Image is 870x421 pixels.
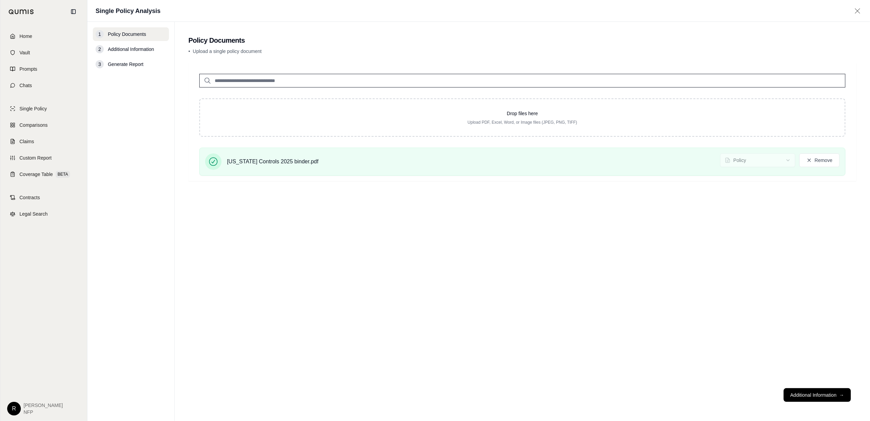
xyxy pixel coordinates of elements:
[19,138,34,145] span: Claims
[96,60,104,68] div: 3
[108,61,143,68] span: Generate Report
[4,134,83,149] a: Claims
[19,66,37,72] span: Prompts
[96,30,104,38] div: 1
[24,409,63,416] span: NFP
[188,49,190,54] span: •
[19,171,53,178] span: Coverage Table
[211,120,834,125] p: Upload PDF, Excel, Word, or Image files (JPEG, PNG, TIFF)
[108,31,146,38] span: Policy Documents
[19,154,52,161] span: Custom Report
[227,158,318,166] span: [US_STATE] Controls 2025 binder.pdf
[4,29,83,44] a: Home
[68,6,79,17] button: Collapse sidebar
[19,49,30,56] span: Vault
[56,171,70,178] span: BETA
[839,392,844,398] span: →
[19,210,48,217] span: Legal Search
[784,388,851,402] button: Additional Information→
[4,118,83,133] a: Comparisons
[4,167,83,182] a: Coverage TableBETA
[4,78,83,93] a: Chats
[4,62,83,77] a: Prompts
[4,45,83,60] a: Vault
[7,402,21,416] div: R
[4,190,83,205] a: Contracts
[96,45,104,53] div: 2
[96,6,160,16] h1: Single Policy Analysis
[19,194,40,201] span: Contracts
[19,82,32,89] span: Chats
[19,105,47,112] span: Single Policy
[19,122,47,128] span: Comparisons
[193,49,262,54] span: Upload a single policy document
[211,110,834,117] p: Drop files here
[108,46,154,53] span: Additional Information
[799,153,840,167] button: Remove
[24,402,63,409] span: [PERSON_NAME]
[19,33,32,40] span: Home
[9,9,34,14] img: Qumis Logo
[188,36,856,45] h2: Policy Documents
[4,150,83,165] a: Custom Report
[4,206,83,221] a: Legal Search
[4,101,83,116] a: Single Policy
